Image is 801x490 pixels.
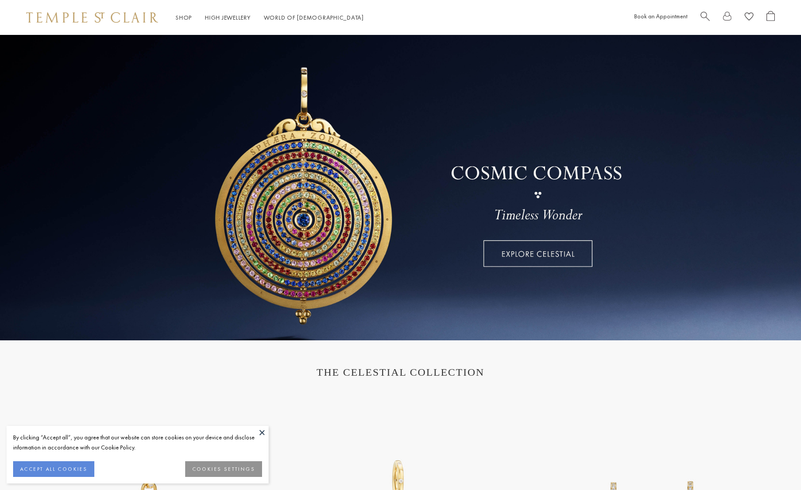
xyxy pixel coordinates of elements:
[13,432,262,452] div: By clicking “Accept all”, you agree that our website can store cookies on your device and disclos...
[757,449,792,481] iframe: Gorgias live chat messenger
[205,14,251,21] a: High JewelleryHigh Jewellery
[766,11,775,24] a: Open Shopping Bag
[26,12,158,23] img: Temple St. Clair
[701,11,710,24] a: Search
[185,461,262,477] button: COOKIES SETTINGS
[176,12,364,23] nav: Main navigation
[176,14,192,21] a: ShopShop
[35,367,766,378] h1: THE CELESTIAL COLLECTION
[745,11,753,24] a: View Wishlist
[634,12,687,20] a: Book an Appointment
[264,14,364,21] a: World of [DEMOGRAPHIC_DATA]World of [DEMOGRAPHIC_DATA]
[13,461,94,477] button: ACCEPT ALL COOKIES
